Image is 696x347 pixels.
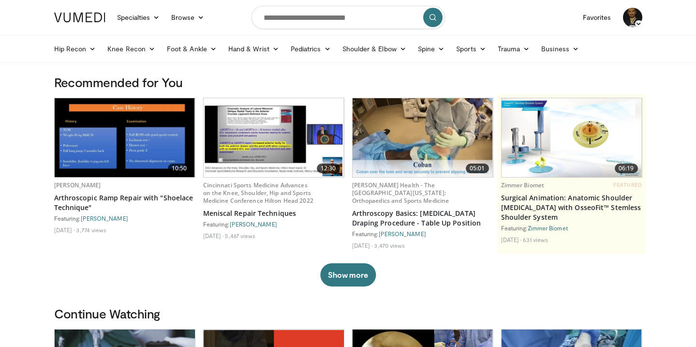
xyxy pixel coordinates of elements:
[165,8,210,27] a: Browse
[501,193,642,222] a: Surgical Animation: Anatomic Shoulder [MEDICAL_DATA] with OsseoFit™ Stemless Shoulder System
[623,8,642,27] img: Avatar
[252,6,445,29] input: Search topics, interventions
[203,232,224,240] li: [DATE]
[352,209,493,228] a: Arthroscopy Basics: [MEDICAL_DATA] Draping Procedure - Table Up Position
[54,226,75,234] li: [DATE]
[502,98,642,177] a: 06:19
[76,226,106,234] li: 3,774 views
[81,215,128,222] a: [PERSON_NAME]
[337,39,412,59] a: Shoulder & Elbow
[501,224,642,232] div: Featuring:
[203,209,344,218] a: Meniscal Repair Techniques
[535,39,585,59] a: Business
[317,164,340,173] span: 12:30
[379,230,426,237] a: [PERSON_NAME]
[54,13,105,22] img: VuMedi Logo
[523,236,548,243] li: 631 views
[54,181,101,189] a: [PERSON_NAME]
[466,164,489,173] span: 05:01
[412,39,450,59] a: Spine
[352,181,449,205] a: [PERSON_NAME] Health - The [GEOGRAPHIC_DATA][US_STATE]: Orthopaedics and Sports Medicine
[54,306,642,321] h3: Continue Watching
[203,220,344,228] div: Featuring:
[352,241,373,249] li: [DATE]
[285,39,337,59] a: Pediatrics
[501,181,545,189] a: Zimmer Biomet
[501,236,522,243] li: [DATE]
[320,263,376,287] button: Show more
[54,193,195,212] a: Arthroscopic Ramp Repair with "Shoelace Technique"
[492,39,536,59] a: Trauma
[161,39,222,59] a: Foot & Ankle
[528,225,568,231] a: Zimmer Biomet
[55,98,195,177] img: 37e67030-ce23-4c31-9344-e75ee6bbfd8f.620x360_q85_upscale.jpg
[352,230,493,238] div: Featuring:
[222,39,285,59] a: Hand & Wrist
[577,8,617,27] a: Favorites
[353,98,493,177] a: 05:01
[102,39,161,59] a: Knee Recon
[225,232,255,240] li: 5,467 views
[204,98,344,177] a: 12:30
[54,214,195,222] div: Featuring:
[203,181,313,205] a: Cincinnati Sports Medicine Advances on the Knee, Shoulder, Hip and Sports Medicine Conference Hil...
[613,181,642,188] span: FEATURED
[230,221,277,227] a: [PERSON_NAME]
[353,98,493,177] img: 713490ac-eeae-4ba4-8710-dce86352a06e.620x360_q85_upscale.jpg
[615,164,638,173] span: 06:19
[204,98,344,177] img: 94ae3d2f-7541-4d8f-8622-eb1b71a67ce5.620x360_q85_upscale.jpg
[502,98,642,177] img: 84e7f812-2061-4fff-86f6-cdff29f66ef4.620x360_q85_upscale.jpg
[48,39,102,59] a: Hip Recon
[54,75,642,90] h3: Recommended for You
[111,8,166,27] a: Specialties
[168,164,191,173] span: 10:50
[374,241,405,249] li: 3,470 views
[450,39,492,59] a: Sports
[55,98,195,177] a: 10:50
